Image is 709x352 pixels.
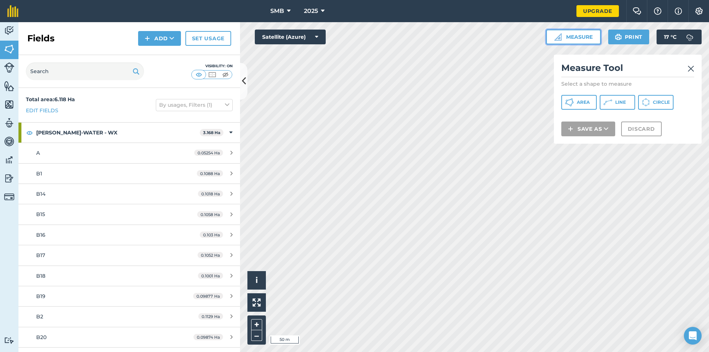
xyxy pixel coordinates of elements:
a: B200.09874 Ha [18,327,240,347]
button: Area [561,95,597,110]
span: B16 [36,232,45,238]
img: svg+xml;base64,PHN2ZyB4bWxucz0iaHR0cDovL3d3dy53My5vcmcvMjAwMC9zdmciIHdpZHRoPSIxNCIgaGVpZ2h0PSIyNC... [145,34,150,43]
a: B140.1018 Ha [18,184,240,204]
span: 0.09874 Ha [193,334,223,340]
img: A question mark icon [653,7,662,15]
img: svg+xml;base64,PHN2ZyB4bWxucz0iaHR0cDovL3d3dy53My5vcmcvMjAwMC9zdmciIHdpZHRoPSI1NiIgaGVpZ2h0PSI2MC... [4,99,14,110]
a: Upgrade [576,5,619,17]
a: B10.1088 Ha [18,164,240,184]
a: B180.1001 Ha [18,266,240,286]
button: Print [608,30,650,44]
img: svg+xml;base64,PD94bWwgdmVyc2lvbj0iMS4wIiBlbmNvZGluZz0idXRmLTgiPz4KPCEtLSBHZW5lcmF0b3I6IEFkb2JlIE... [4,154,14,165]
img: svg+xml;base64,PHN2ZyB4bWxucz0iaHR0cDovL3d3dy53My5vcmcvMjAwMC9zdmciIHdpZHRoPSI1MCIgaGVpZ2h0PSI0MC... [208,71,217,78]
span: i [256,276,258,285]
img: Four arrows, one pointing top left, one top right, one bottom right and the last bottom left [253,298,261,307]
button: Satellite (Azure) [255,30,326,44]
button: Save as [561,122,615,136]
span: B15 [36,211,45,218]
a: B170.1052 Ha [18,245,240,265]
span: A [36,150,40,156]
a: Set usage [185,31,231,46]
img: svg+xml;base64,PHN2ZyB4bWxucz0iaHR0cDovL3d3dy53My5vcmcvMjAwMC9zdmciIHdpZHRoPSIxNyIgaGVpZ2h0PSIxNy... [675,7,682,16]
a: B150.1058 Ha [18,204,240,224]
span: 0.1129 Ha [198,313,223,319]
button: Measure [546,30,601,44]
span: 0.09877 Ha [193,293,223,299]
span: SMB [270,7,284,16]
button: By usages, Filters (1) [156,99,233,111]
img: svg+xml;base64,PHN2ZyB4bWxucz0iaHR0cDovL3d3dy53My5vcmcvMjAwMC9zdmciIHdpZHRoPSI1MCIgaGVpZ2h0PSI0MC... [194,71,203,78]
a: B20.1129 Ha [18,307,240,327]
span: 17 ° C [664,30,677,44]
span: B20 [36,334,47,341]
button: i [247,271,266,290]
input: Search [26,62,144,80]
a: B160.103 Ha [18,225,240,245]
a: B190.09877 Ha [18,286,240,306]
img: svg+xml;base64,PD94bWwgdmVyc2lvbj0iMS4wIiBlbmNvZGluZz0idXRmLTgiPz4KPCEtLSBHZW5lcmF0b3I6IEFkb2JlIE... [682,30,697,44]
button: Add [138,31,181,46]
span: B17 [36,252,45,259]
h2: Measure Tool [561,62,694,77]
span: Line [615,99,626,105]
div: Visibility: On [191,63,233,69]
img: svg+xml;base64,PHN2ZyB4bWxucz0iaHR0cDovL3d3dy53My5vcmcvMjAwMC9zdmciIHdpZHRoPSIyMiIgaGVpZ2h0PSIzMC... [688,64,694,73]
button: Discard [621,122,662,136]
img: A cog icon [695,7,703,15]
img: svg+xml;base64,PD94bWwgdmVyc2lvbj0iMS4wIiBlbmNvZGluZz0idXRmLTgiPz4KPCEtLSBHZW5lcmF0b3I6IEFkb2JlIE... [4,117,14,129]
span: 0.1018 Ha [198,191,223,197]
span: 0.1058 Ha [197,211,223,218]
button: Line [600,95,635,110]
span: B1 [36,170,42,177]
img: fieldmargin Logo [7,5,18,17]
img: svg+xml;base64,PHN2ZyB4bWxucz0iaHR0cDovL3d3dy53My5vcmcvMjAwMC9zdmciIHdpZHRoPSIxNCIgaGVpZ2h0PSIyNC... [568,124,573,133]
img: svg+xml;base64,PD94bWwgdmVyc2lvbj0iMS4wIiBlbmNvZGluZz0idXRmLTgiPz4KPCEtLSBHZW5lcmF0b3I6IEFkb2JlIE... [4,25,14,36]
p: Select a shape to measure [561,80,694,88]
span: B2 [36,313,43,320]
img: Two speech bubbles overlapping with the left bubble in the forefront [633,7,641,15]
div: [PERSON_NAME]-WATER - WX3.168 Ha [18,123,240,143]
span: B19 [36,293,45,300]
span: 0.1052 Ha [198,252,223,258]
a: Edit fields [26,106,58,115]
img: svg+xml;base64,PD94bWwgdmVyc2lvbj0iMS4wIiBlbmNvZGluZz0idXRmLTgiPz4KPCEtLSBHZW5lcmF0b3I6IEFkb2JlIE... [4,192,14,202]
span: 0.103 Ha [200,232,223,238]
span: Area [577,99,590,105]
img: svg+xml;base64,PHN2ZyB4bWxucz0iaHR0cDovL3d3dy53My5vcmcvMjAwMC9zdmciIHdpZHRoPSI1NiIgaGVpZ2h0PSI2MC... [4,81,14,92]
span: 2025 [304,7,318,16]
img: svg+xml;base64,PD94bWwgdmVyc2lvbj0iMS4wIiBlbmNvZGluZz0idXRmLTgiPz4KPCEtLSBHZW5lcmF0b3I6IEFkb2JlIE... [4,173,14,184]
button: Circle [638,95,674,110]
img: svg+xml;base64,PHN2ZyB4bWxucz0iaHR0cDovL3d3dy53My5vcmcvMjAwMC9zdmciIHdpZHRoPSI1NiIgaGVpZ2h0PSI2MC... [4,44,14,55]
strong: Total area : 6.118 Ha [26,96,75,103]
div: Open Intercom Messenger [684,327,702,345]
img: Ruler icon [554,33,562,41]
span: 0.1001 Ha [198,273,223,279]
img: svg+xml;base64,PHN2ZyB4bWxucz0iaHR0cDovL3d3dy53My5vcmcvMjAwMC9zdmciIHdpZHRoPSIxOSIgaGVpZ2h0PSIyNC... [615,33,622,41]
img: svg+xml;base64,PD94bWwgdmVyc2lvbj0iMS4wIiBlbmNvZGluZz0idXRmLTgiPz4KPCEtLSBHZW5lcmF0b3I6IEFkb2JlIE... [4,136,14,147]
span: 0.05254 Ha [194,150,223,156]
strong: [PERSON_NAME]-WATER - WX [36,123,200,143]
span: B14 [36,191,45,197]
a: A0.05254 Ha [18,143,240,163]
span: 0.1088 Ha [197,170,223,177]
img: svg+xml;base64,PHN2ZyB4bWxucz0iaHR0cDovL3d3dy53My5vcmcvMjAwMC9zdmciIHdpZHRoPSI1MCIgaGVpZ2h0PSI0MC... [221,71,230,78]
img: svg+xml;base64,PHN2ZyB4bWxucz0iaHR0cDovL3d3dy53My5vcmcvMjAwMC9zdmciIHdpZHRoPSIxOCIgaGVpZ2h0PSIyNC... [26,128,33,137]
button: 17 °C [657,30,702,44]
strong: 3.168 Ha [203,130,220,135]
span: B18 [36,273,45,279]
button: – [251,330,262,341]
span: Circle [653,99,670,105]
img: svg+xml;base64,PD94bWwgdmVyc2lvbj0iMS4wIiBlbmNvZGluZz0idXRmLTgiPz4KPCEtLSBHZW5lcmF0b3I6IEFkb2JlIE... [4,337,14,344]
button: + [251,319,262,330]
img: svg+xml;base64,PD94bWwgdmVyc2lvbj0iMS4wIiBlbmNvZGluZz0idXRmLTgiPz4KPCEtLSBHZW5lcmF0b3I6IEFkb2JlIE... [4,62,14,73]
img: svg+xml;base64,PHN2ZyB4bWxucz0iaHR0cDovL3d3dy53My5vcmcvMjAwMC9zdmciIHdpZHRoPSIxOSIgaGVpZ2h0PSIyNC... [133,67,140,76]
h2: Fields [27,33,55,44]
